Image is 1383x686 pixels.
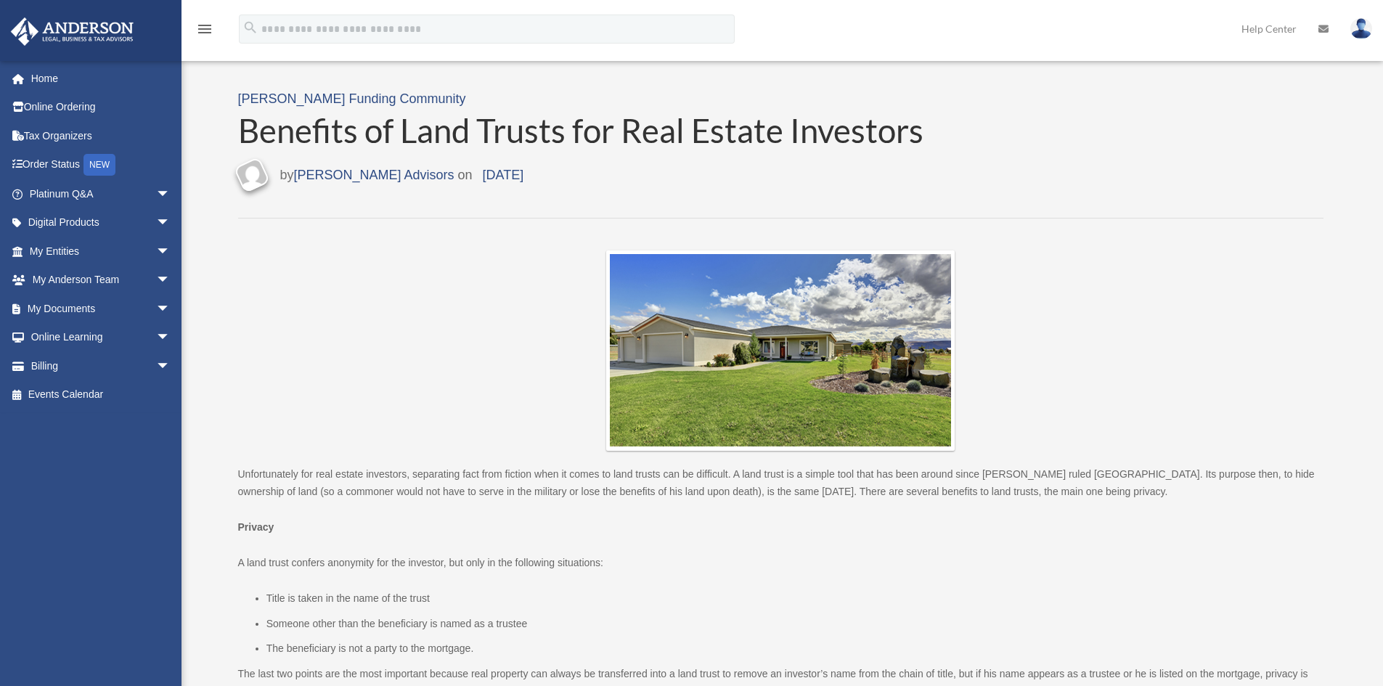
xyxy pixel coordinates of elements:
a: Events Calendar [10,380,192,409]
a: My Entitiesarrow_drop_down [10,237,192,266]
i: menu [196,20,213,38]
span: Someone other than the beneficiary is named as a trustee [266,618,528,629]
a: [PERSON_NAME] Funding Community [238,91,466,106]
a: menu [196,25,213,38]
span: arrow_drop_down [156,323,185,353]
img: Anderson Advisors Platinum Portal [7,17,138,46]
span: on [458,164,534,187]
span: arrow_drop_down [156,351,185,381]
a: Online Ordering [10,93,192,122]
span: arrow_drop_down [156,266,185,295]
i: search [242,20,258,36]
span: by [280,164,454,187]
span: Title is taken in the name of the trust [266,592,430,604]
span: arrow_drop_down [156,237,185,266]
div: NEW [83,154,115,176]
a: Tax Organizers [10,121,192,150]
span: The beneficiary is not a party to the mortgage. [266,642,474,654]
a: Billingarrow_drop_down [10,351,192,380]
p: A land trust confers anonymity for the investor, but only in the following situations: [238,554,1323,572]
a: [DATE] [473,168,534,182]
a: Benefits of Land Trusts for Real Estate Investors [238,111,1323,151]
a: My Anderson Teamarrow_drop_down [10,266,192,295]
a: Online Learningarrow_drop_down [10,323,192,352]
img: User Pic [1350,18,1372,39]
a: My Documentsarrow_drop_down [10,294,192,323]
span: arrow_drop_down [156,294,185,324]
span: arrow_drop_down [156,208,185,238]
a: Digital Productsarrow_drop_down [10,208,192,237]
p: Unfortunately for real estate investors, separating fact from fiction when it comes to land trust... [238,465,1323,501]
a: [PERSON_NAME] Advisors [294,168,454,182]
a: Platinum Q&Aarrow_drop_down [10,179,192,208]
span: arrow_drop_down [156,179,185,209]
span: Benefits of Land Trusts for Real Estate Investors [238,110,923,150]
a: Home [10,64,192,93]
b: Privacy [238,521,274,533]
a: Order StatusNEW [10,150,192,180]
